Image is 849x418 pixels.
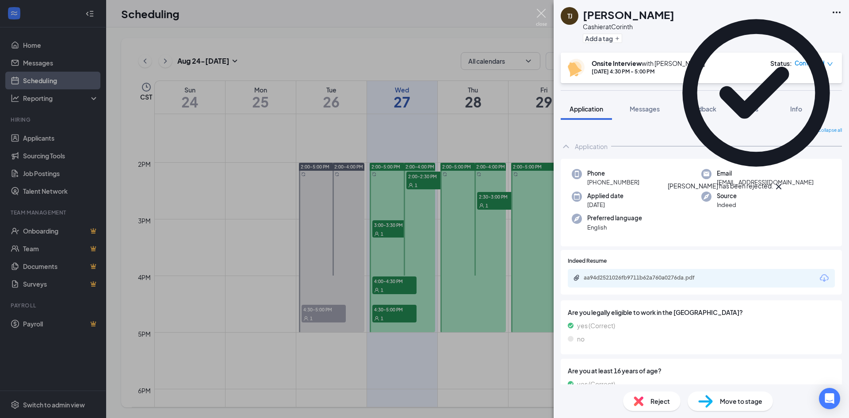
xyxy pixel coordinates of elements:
h1: [PERSON_NAME] [583,7,674,22]
span: no [577,334,585,344]
span: Messages [630,105,660,113]
span: Reject [650,396,670,406]
svg: Paperclip [573,274,580,281]
div: with [PERSON_NAME] [592,59,705,68]
span: Move to stage [720,396,762,406]
button: PlusAdd a tag [583,34,622,43]
svg: Download [819,273,830,284]
svg: Cross [773,181,784,192]
span: Preferred language [587,214,642,222]
span: Phone [587,169,639,178]
span: Source [717,192,737,200]
div: Open Intercom Messenger [819,388,840,409]
span: [PHONE_NUMBER] [587,178,639,187]
div: Application [575,142,608,151]
span: Indeed [717,200,737,209]
svg: ChevronUp [561,141,571,152]
span: Application [570,105,603,113]
svg: Plus [615,36,620,41]
span: yes (Correct) [577,379,615,389]
div: Cashier at Corinth [583,22,674,31]
span: yes (Correct) [577,321,615,330]
span: Are you legally eligible to work in the [GEOGRAPHIC_DATA]? [568,307,835,317]
span: Indeed Resume [568,257,607,265]
b: Onsite Interview [592,59,642,67]
div: [PERSON_NAME] has been rejected. [668,181,773,192]
span: [DATE] [587,200,623,209]
span: Are you at least 16 years of age? [568,366,835,376]
div: [DATE] 4:30 PM - 5:00 PM [592,68,705,75]
span: Applied date [587,192,623,200]
div: aa94d2521026fb9711b62a760a0276da.pdf [584,274,707,281]
svg: CheckmarkCircle [668,4,845,181]
a: Paperclipaa94d2521026fb9711b62a760a0276da.pdf [573,274,716,283]
div: TJ [567,12,572,20]
span: English [587,223,642,232]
